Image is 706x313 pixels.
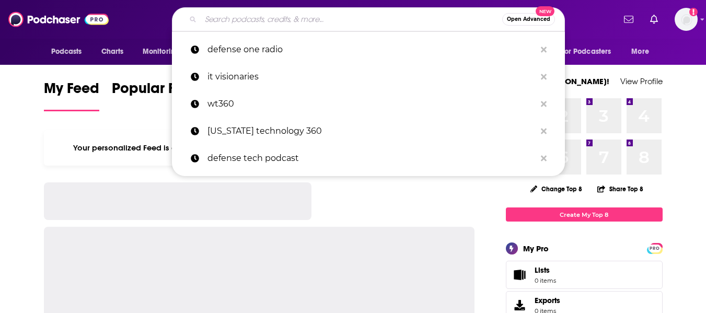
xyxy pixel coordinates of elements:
[689,8,698,16] svg: Add a profile image
[523,244,549,253] div: My Pro
[207,63,536,90] p: it visionaries
[620,10,638,28] a: Show notifications dropdown
[535,265,556,275] span: Lists
[44,79,99,111] a: My Feed
[597,179,644,199] button: Share Top 8
[506,261,663,289] a: Lists
[101,44,124,59] span: Charts
[507,17,550,22] span: Open Advanced
[510,298,530,312] span: Exports
[207,36,536,63] p: defense one radio
[51,44,82,59] span: Podcasts
[675,8,698,31] button: Show profile menu
[535,277,556,284] span: 0 items
[561,44,611,59] span: For Podcasters
[44,79,99,103] span: My Feed
[207,145,536,172] p: defense tech podcast
[44,42,96,62] button: open menu
[646,10,662,28] a: Show notifications dropdown
[135,42,193,62] button: open menu
[172,36,565,63] a: defense one radio
[675,8,698,31] span: Logged in as rpearson
[172,63,565,90] a: it visionaries
[624,42,662,62] button: open menu
[112,79,201,103] span: Popular Feed
[506,207,663,222] a: Create My Top 8
[8,9,109,29] img: Podchaser - Follow, Share and Rate Podcasts
[554,42,627,62] button: open menu
[172,118,565,145] a: [US_STATE] technology 360
[535,296,560,305] span: Exports
[172,7,565,31] div: Search podcasts, credits, & more...
[201,11,502,28] input: Search podcasts, credits, & more...
[535,265,550,275] span: Lists
[112,79,201,111] a: Popular Feed
[44,130,475,166] div: Your personalized Feed is curated based on the Podcasts, Creators, Users, and Lists that you Follow.
[524,182,589,195] button: Change Top 8
[620,76,663,86] a: View Profile
[675,8,698,31] img: User Profile
[95,42,130,62] a: Charts
[649,244,661,252] a: PRO
[207,118,536,145] p: washington technology 360
[143,44,180,59] span: Monitoring
[172,90,565,118] a: wt360
[631,44,649,59] span: More
[510,268,530,282] span: Lists
[172,145,565,172] a: defense tech podcast
[502,13,555,26] button: Open AdvancedNew
[207,90,536,118] p: wt360
[536,6,554,16] span: New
